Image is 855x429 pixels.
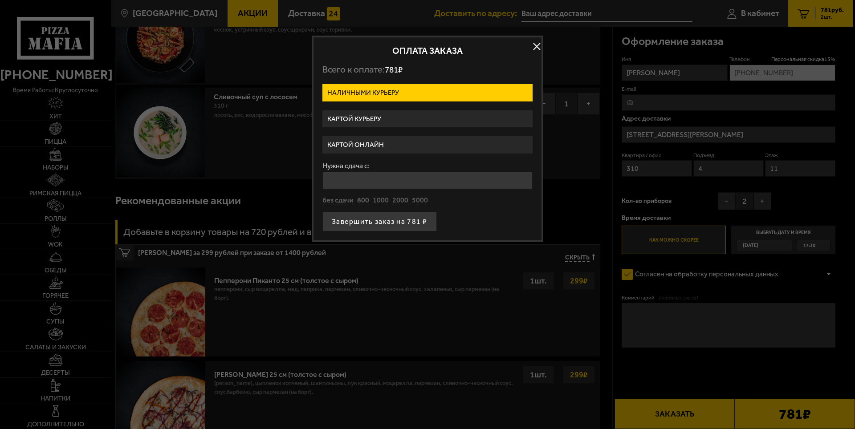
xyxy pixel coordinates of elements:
label: Наличными курьеру [322,84,533,101]
p: Всего к оплате: [322,64,533,75]
span: 781 ₽ [385,65,403,75]
button: 2000 [392,196,408,206]
label: Картой курьеру [322,110,533,128]
button: 1000 [373,196,389,206]
label: Нужна сдача с: [322,162,533,170]
button: 800 [357,196,369,206]
button: Завершить заказ на 781 ₽ [322,212,437,231]
button: 5000 [412,196,428,206]
label: Картой онлайн [322,136,533,154]
button: без сдачи [322,196,354,206]
h2: Оплата заказа [322,46,533,55]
